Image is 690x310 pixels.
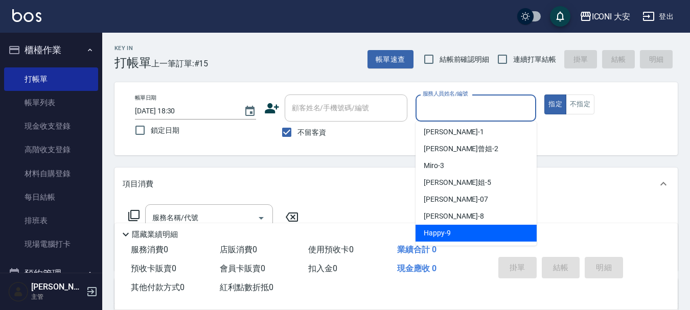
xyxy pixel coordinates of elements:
label: 服務人員姓名/編號 [423,90,468,98]
button: 指定 [544,94,566,114]
h2: Key In [114,45,151,52]
span: 店販消費 0 [220,245,257,254]
p: 隱藏業績明細 [132,229,178,240]
button: 櫃檯作業 [4,37,98,63]
a: 高階收支登錄 [4,138,98,161]
a: 每日結帳 [4,185,98,209]
img: Logo [12,9,41,22]
button: save [550,6,570,27]
h3: 打帳單 [114,56,151,70]
span: 現金應收 0 [397,264,436,273]
span: 連續打單結帳 [513,54,556,65]
a: 排班表 [4,209,98,232]
p: 主管 [31,292,83,301]
p: 項目消費 [123,179,153,189]
button: 帳單速查 [367,50,413,69]
input: YYYY/MM/DD hh:mm [135,103,234,120]
button: Open [253,210,269,226]
span: [PERSON_NAME]姐 -5 [424,177,491,188]
label: 帳單日期 [135,94,156,102]
button: 登出 [638,7,678,26]
span: 紅利點數折抵 0 [220,282,273,292]
a: 打帳單 [4,67,98,91]
span: 結帳前確認明細 [440,54,490,65]
a: 材料自購登錄 [4,162,98,185]
span: 使用預收卡 0 [308,245,354,254]
span: 預收卡販賣 0 [131,264,176,273]
span: 鎖定日期 [151,125,179,136]
span: [PERSON_NAME]曾姐 -2 [424,144,498,154]
img: Person [8,281,29,302]
button: 預約管理 [4,260,98,287]
button: ICONI 大安 [576,6,635,27]
span: 業績合計 0 [397,245,436,254]
h5: [PERSON_NAME] [31,282,83,292]
button: 不指定 [566,94,594,114]
span: 上一筆訂單:#15 [151,57,209,70]
a: 帳單列表 [4,91,98,114]
div: 項目消費 [114,168,678,200]
span: Happy -9 [424,228,451,239]
button: Choose date, selected date is 2025-09-06 [238,99,262,124]
a: 現場電腦打卡 [4,232,98,256]
span: [PERSON_NAME] -07 [424,194,488,205]
span: 不留客資 [297,127,326,138]
span: 會員卡販賣 0 [220,264,265,273]
span: 服務消費 0 [131,245,168,254]
div: ICONI 大安 [592,10,631,23]
a: 現金收支登錄 [4,114,98,138]
span: [PERSON_NAME] -1 [424,127,484,137]
span: [PERSON_NAME] -8 [424,211,484,222]
span: 其他付款方式 0 [131,282,185,292]
span: Miro -3 [424,160,444,171]
span: 扣入金 0 [308,264,337,273]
